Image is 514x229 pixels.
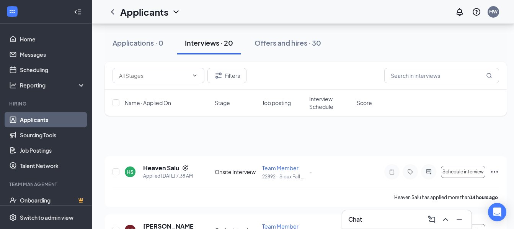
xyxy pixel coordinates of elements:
[394,194,499,201] p: Heaven Salu has applied more than .
[207,68,246,83] button: Filter Filters
[441,215,450,224] svg: ChevronUp
[20,62,85,77] a: Scheduling
[489,8,498,15] div: MW
[262,99,291,107] span: Job posting
[143,172,193,180] div: Applied [DATE] 7:38 AM
[171,7,181,16] svg: ChevronDown
[309,168,312,175] span: -
[472,7,481,16] svg: QuestionInfo
[192,72,198,79] svg: ChevronDown
[20,112,85,127] a: Applicants
[490,167,499,176] svg: Ellipses
[108,7,117,16] svg: ChevronLeft
[262,173,305,180] p: 22892 - Sioux Fall ...
[120,5,168,18] h1: Applicants
[9,181,84,188] div: Team Management
[20,214,73,221] div: Switch to admin view
[20,158,85,173] a: Talent Network
[441,166,485,178] button: Schedule interview
[384,68,499,83] input: Search in interviews
[455,215,464,224] svg: Minimize
[486,72,492,79] svg: MagnifyingGlass
[255,38,321,48] div: Offers and hires · 30
[357,99,372,107] span: Score
[427,215,436,224] svg: ComposeMessage
[453,213,465,226] button: Minimize
[9,81,17,89] svg: Analysis
[74,8,82,16] svg: Collapse
[185,38,233,48] div: Interviews · 20
[20,47,85,62] a: Messages
[442,169,484,175] span: Schedule interview
[20,81,86,89] div: Reporting
[127,169,134,175] div: HS
[424,169,433,175] svg: ActiveChat
[113,38,163,48] div: Applications · 0
[119,71,189,80] input: All Stages
[488,203,506,221] div: Open Intercom Messenger
[348,215,362,224] h3: Chat
[470,194,498,200] b: 14 hours ago
[9,100,84,107] div: Hiring
[215,99,230,107] span: Stage
[20,31,85,47] a: Home
[439,213,452,226] button: ChevronUp
[125,99,171,107] span: Name · Applied On
[426,213,438,226] button: ComposeMessage
[214,71,223,80] svg: Filter
[262,165,299,171] span: Team Member
[20,193,85,208] a: OnboardingCrown
[20,127,85,143] a: Sourcing Tools
[9,214,17,221] svg: Settings
[8,8,16,15] svg: WorkstreamLogo
[387,169,397,175] svg: Note
[309,95,352,110] span: Interview Schedule
[455,7,464,16] svg: Notifications
[182,165,188,171] svg: Reapply
[20,143,85,158] a: Job Postings
[143,164,179,172] h5: Heaven Salu
[406,169,415,175] svg: Tag
[215,168,258,176] div: Onsite Interview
